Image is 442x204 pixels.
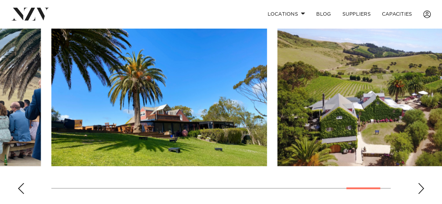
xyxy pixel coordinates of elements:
a: Capacities [376,7,418,22]
a: BLOG [311,7,336,22]
img: nzv-logo.png [11,8,49,20]
a: SUPPLIERS [336,7,376,22]
a: Locations [262,7,311,22]
swiper-slide: 14 / 15 [51,8,267,166]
